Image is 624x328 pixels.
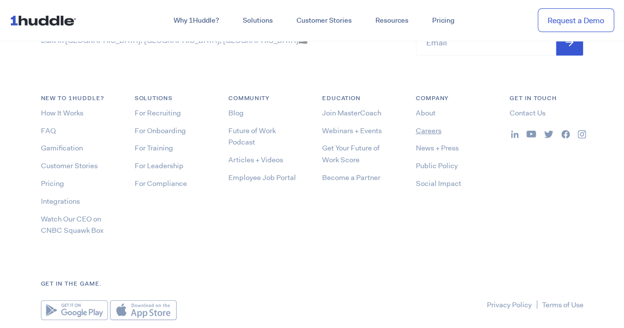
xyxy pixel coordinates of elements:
[228,155,283,165] a: Articles + Videos
[578,130,586,139] img: ...
[41,179,64,188] a: Pricing
[510,94,584,103] h6: Get in Touch
[135,179,187,188] a: For Compliance
[41,161,98,171] a: Customer Stories
[41,143,83,153] a: Gamification
[322,94,396,103] h6: Education
[526,131,536,138] img: ...
[135,108,181,118] a: For Recruiting
[420,12,466,30] a: Pricing
[228,173,296,182] a: Employee Job Portal
[162,12,231,30] a: Why 1Huddle?
[135,126,186,136] a: For Onboarding
[364,12,420,30] a: Resources
[41,300,108,320] img: Google Play Store
[10,11,80,30] img: ...
[110,300,177,320] img: Apple App Store
[135,143,173,153] a: For Training
[561,130,570,139] img: ...
[228,108,244,118] a: Blog
[322,126,382,136] a: Webinars + Events
[322,108,381,118] a: Join MasterCoach
[487,300,532,310] a: Privacy Policy
[322,173,380,182] a: Become a Partner
[41,196,80,206] a: Integrations
[538,8,614,33] a: Request a Demo
[556,29,583,56] input: Submit
[41,108,83,118] a: How It Works
[322,143,380,165] a: Get Your Future of Work Score
[542,300,584,310] a: Terms of Use
[416,126,441,136] a: Careers
[416,161,458,171] a: Public Policy
[41,279,584,289] h6: Get in the game.
[416,108,436,118] a: About
[228,126,276,147] a: Future of Work Podcast
[298,36,308,45] span: 🇺🇸
[41,126,56,136] a: FAQ
[544,131,553,138] img: ...
[416,94,490,103] h6: COMPANY
[416,29,584,56] input: Email
[510,108,546,118] a: Contact Us
[416,179,461,188] a: Social Impact
[416,143,459,153] a: News + Press
[231,12,285,30] a: Solutions
[41,214,104,236] a: Watch Our CEO on CNBC Squawk Box
[285,12,364,30] a: Customer Stories
[41,94,115,103] h6: NEW TO 1HUDDLE?
[228,94,302,103] h6: COMMUNITY
[135,94,209,103] h6: Solutions
[135,161,184,171] a: For Leadership
[511,131,518,138] img: ...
